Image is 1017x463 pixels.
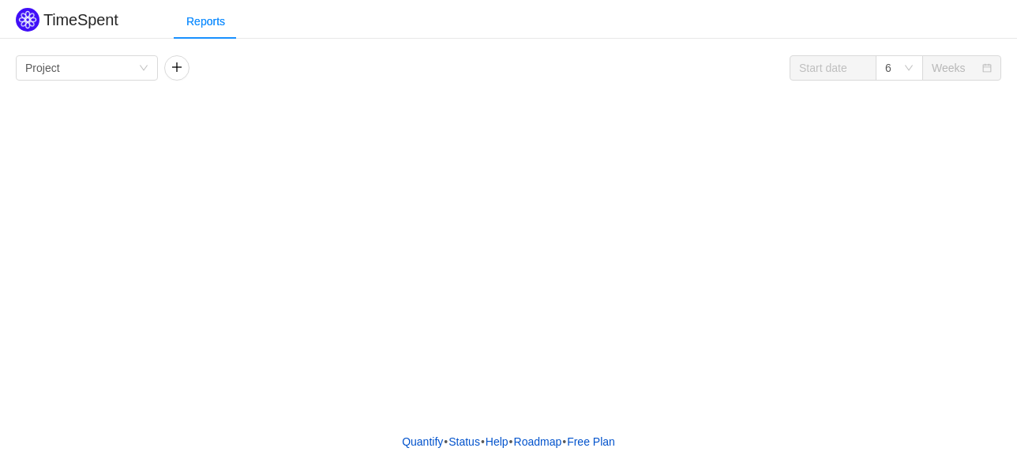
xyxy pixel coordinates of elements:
[509,435,513,448] span: •
[562,435,566,448] span: •
[174,4,238,40] div: Reports
[932,56,966,80] div: Weeks
[982,63,992,74] i: icon: calendar
[444,435,448,448] span: •
[25,56,60,80] div: Project
[43,11,118,28] h2: TimeSpent
[16,8,39,32] img: Quantify logo
[485,430,509,454] a: Help
[566,430,616,454] button: Free Plan
[904,63,914,74] i: icon: down
[481,435,485,448] span: •
[448,430,481,454] a: Status
[164,55,190,81] button: icon: plus
[885,56,891,80] div: 6
[513,430,563,454] a: Roadmap
[790,55,876,81] input: Start date
[401,430,444,454] a: Quantify
[139,63,148,74] i: icon: down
